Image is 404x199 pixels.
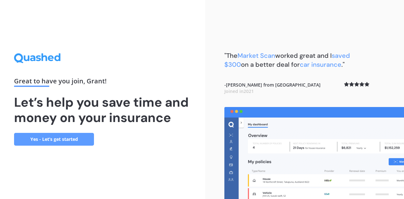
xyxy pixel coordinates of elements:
[14,78,191,87] div: Great to have you join , Grant !
[237,51,275,60] span: Market Scan
[224,107,404,199] img: dashboard.webp
[224,82,321,94] b: - [PERSON_NAME] from [GEOGRAPHIC_DATA]
[224,88,254,94] span: Joined in 2021
[224,51,350,69] b: "The worked great and I on a better deal for ."
[224,51,350,69] span: saved $300
[14,133,94,146] a: Yes - Let’s get started
[14,95,191,125] h1: Let’s help you save time and money on your insurance
[300,60,341,69] span: car insurance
